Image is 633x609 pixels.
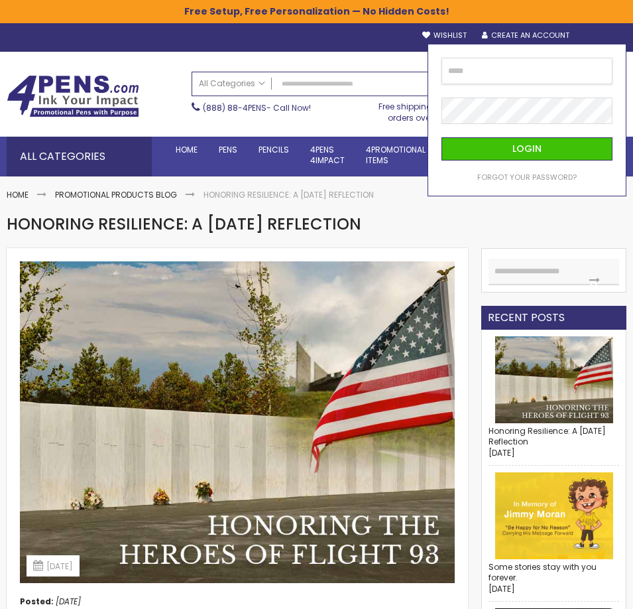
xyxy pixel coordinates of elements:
[366,144,426,166] span: 4PROMOTIONAL ITEMS
[373,96,468,123] div: Free shipping on pen orders over $199
[203,189,374,200] strong: Honoring Resilience: A [DATE] Reflection
[512,142,542,155] span: Login
[176,144,198,155] span: Home
[199,78,265,89] span: All Categories
[208,137,248,163] a: Pens
[7,137,152,176] div: All Categories
[488,310,565,325] strong: Recent Posts
[20,261,455,582] img: Patriots-Day2.jpg
[422,31,467,40] a: Wishlist
[192,72,272,94] a: All Categories
[27,555,80,576] div: [DATE]
[441,137,612,161] button: Login
[55,189,177,200] a: Promotional Products Blog
[219,144,237,155] span: Pens
[7,75,139,117] img: 4Pens Custom Pens and Promotional Products
[583,31,626,41] div: Sign In
[248,137,300,163] a: Pencils
[259,144,289,155] span: Pencils
[489,336,619,423] img: Honoring Resilience: A Patriot Day Reflection
[489,561,597,583] a: Some stories stay with you forever.
[489,583,515,594] span: [DATE]
[165,137,208,163] a: Home
[56,596,81,607] span: [DATE]
[489,447,515,458] span: [DATE]
[355,137,436,174] a: 4PROMOTIONALITEMS
[489,472,619,559] img: Some stories stay with you forever.
[489,425,606,447] a: Honoring Resilience: A [DATE] Reflection
[7,213,361,235] span: Honoring Resilience: A [DATE] Reflection
[203,102,266,113] a: (888) 88-4PENS
[300,137,355,174] a: 4Pens4impact
[477,172,577,182] a: Forgot Your Password?
[310,144,345,166] span: 4Pens 4impact
[20,596,54,607] span: Posted:
[482,31,569,40] a: Create an Account
[7,189,29,200] a: Home
[203,102,311,113] span: - Call Now!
